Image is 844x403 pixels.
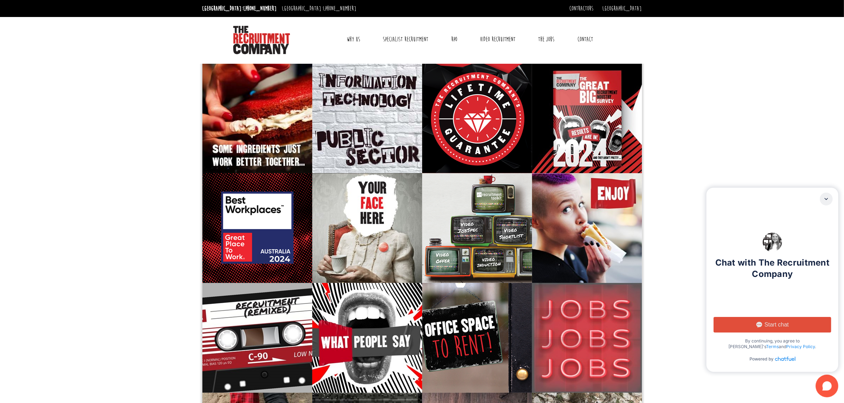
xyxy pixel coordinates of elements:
li: [GEOGRAPHIC_DATA]: [201,3,279,14]
a: [PHONE_NUMBER] [244,5,277,12]
a: Specialist Recruitment [378,30,434,48]
a: [PHONE_NUMBER] [323,5,357,12]
a: [GEOGRAPHIC_DATA] [603,5,642,12]
li: [GEOGRAPHIC_DATA]: [280,3,358,14]
a: Contractors [570,5,594,12]
a: The Jobs [533,30,560,48]
a: RPO [446,30,463,48]
img: The Recruitment Company [233,26,290,54]
a: Contact [572,30,598,48]
a: Video Recruitment [475,30,521,48]
a: Why Us [341,30,365,48]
